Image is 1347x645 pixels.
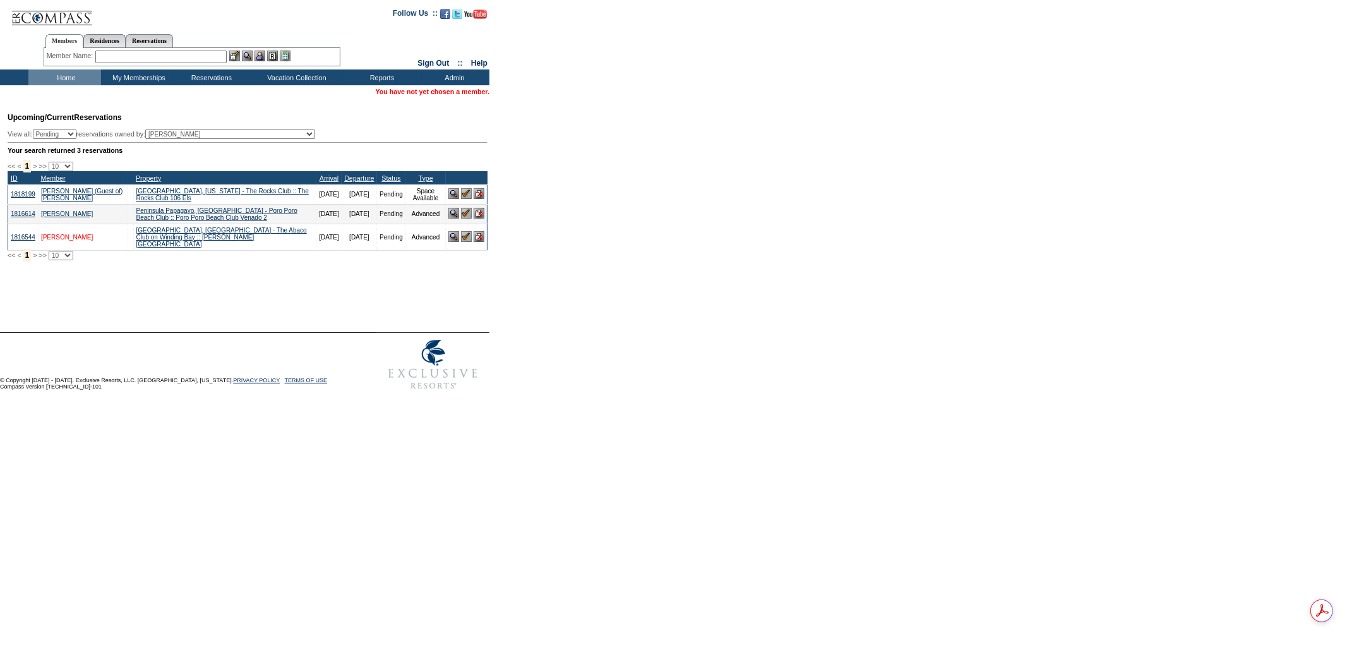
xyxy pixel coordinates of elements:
a: Reservations [126,34,173,47]
a: Residences [83,34,126,47]
a: 1816614 [11,210,35,217]
div: Your search returned 3 reservations [8,147,488,154]
img: View Reservation [448,208,459,219]
img: b_calculator.gif [280,51,290,61]
td: [DATE] [342,184,376,204]
img: Confirm Reservation [461,208,472,219]
td: [DATE] [316,184,342,204]
td: Follow Us :: [393,8,438,23]
img: View [242,51,253,61]
td: My Memberships [101,69,174,85]
img: Subscribe to our YouTube Channel [464,9,487,19]
td: [DATE] [342,204,376,224]
td: Advanced [405,204,446,224]
img: Cancel Reservation [474,208,484,219]
div: Member Name: [47,51,95,61]
a: Peninsula Papagayo, [GEOGRAPHIC_DATA] - Poro Poro Beach Club :: Poro Poro Beach Club Venado 2 [136,207,297,221]
span: Upcoming/Current [8,113,74,122]
span: Reservations [8,113,122,122]
td: [DATE] [316,224,342,250]
span: < [17,251,21,259]
span: >> [39,162,46,170]
a: [GEOGRAPHIC_DATA], [GEOGRAPHIC_DATA] - The Abaco Club on Winding Bay :: [PERSON_NAME][GEOGRAPHIC_... [136,227,307,248]
td: Reservations [174,69,246,85]
img: Impersonate [254,51,265,61]
img: Exclusive Resorts [376,333,489,396]
img: Confirm Reservation [461,188,472,199]
a: Status [381,174,400,182]
td: Vacation Collection [246,69,344,85]
td: Admin [417,69,489,85]
div: View all: reservations owned by: [8,130,321,139]
a: Help [471,59,488,68]
span: >> [39,251,46,259]
a: 1818199 [11,191,35,198]
span: << [8,251,15,259]
a: [PERSON_NAME] [41,210,93,217]
a: [GEOGRAPHIC_DATA], [US_STATE] - The Rocks Club :: The Rocks Club 106 Els [136,188,309,202]
img: b_edit.gif [229,51,240,61]
a: Arrival [320,174,338,182]
a: Type [419,174,433,182]
a: ID [11,174,18,182]
span: :: [458,59,463,68]
a: Members [45,34,84,48]
td: Reports [344,69,417,85]
span: << [8,162,15,170]
td: [DATE] [316,204,342,224]
a: Follow us on Twitter [452,13,462,20]
span: 1 [23,249,32,262]
img: Reservations [267,51,278,61]
a: Subscribe to our YouTube Channel [464,13,487,20]
img: Cancel Reservation [474,188,484,199]
td: Home [28,69,101,85]
img: View Reservation [448,231,459,242]
img: Cancel Reservation [474,231,484,242]
td: Pending [377,184,406,204]
a: Departure [344,174,374,182]
a: Become our fan on Facebook [440,13,450,20]
a: PRIVACY POLICY [233,377,280,383]
td: Advanced [405,224,446,250]
td: Pending [377,224,406,250]
td: Space Available [405,184,446,204]
img: Confirm Reservation [461,231,472,242]
a: Property [136,174,161,182]
span: < [17,162,21,170]
a: 1816544 [11,234,35,241]
a: [PERSON_NAME] (Guest of) [PERSON_NAME] [41,188,123,202]
span: > [33,162,37,170]
a: Member [40,174,65,182]
a: TERMS OF USE [285,377,328,383]
img: View Reservation [448,188,459,199]
img: Follow us on Twitter [452,9,462,19]
img: Become our fan on Facebook [440,9,450,19]
a: Sign Out [417,59,449,68]
td: [DATE] [342,224,376,250]
span: > [33,251,37,259]
span: You have not yet chosen a member. [376,88,489,95]
td: Pending [377,204,406,224]
a: [PERSON_NAME] [41,234,93,241]
span: 1 [23,160,32,172]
